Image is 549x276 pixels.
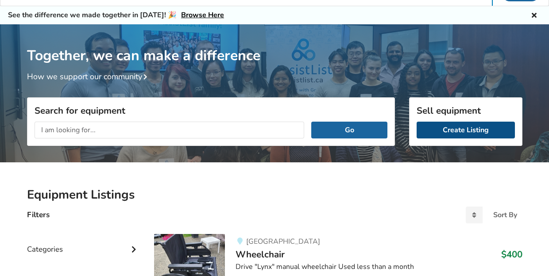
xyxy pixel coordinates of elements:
h3: Sell equipment [417,105,515,116]
h2: Equipment Listings [27,187,522,203]
span: [GEOGRAPHIC_DATA] [246,237,320,246]
button: Go [311,122,387,138]
h3: $400 [501,249,522,260]
div: Sort By [493,211,517,218]
h5: See the difference we made together in [DATE]! 🎉 [8,11,224,20]
h3: Search for equipment [35,105,387,116]
input: I am looking for... [35,122,305,138]
div: Drive "Lynx" manual wheelchair Used less than a month [236,262,522,272]
div: Categories [27,227,140,258]
h1: Together, we can make a difference [27,24,522,65]
a: How we support our community [27,71,151,82]
a: Browse Here [181,10,224,20]
a: Create Listing [417,122,515,138]
span: Wheelchair [236,248,285,261]
h4: Filters [27,210,50,220]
